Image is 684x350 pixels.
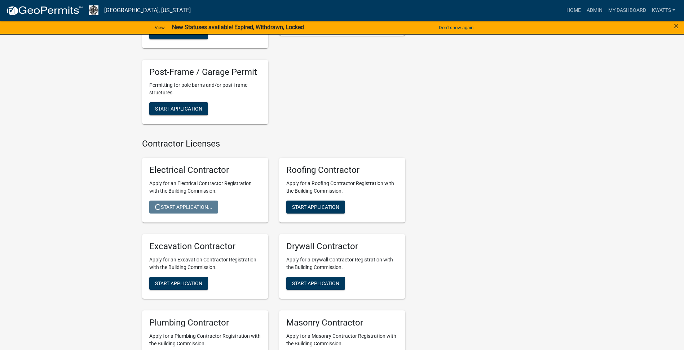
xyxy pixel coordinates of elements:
[292,280,339,286] span: Start Application
[674,21,679,31] span: ×
[436,22,476,33] button: Don't show again
[149,102,208,115] button: Start Application
[149,332,261,347] p: Apply for a Plumbing Contractor Registration with the Building Commission.
[292,204,339,210] span: Start Application
[286,180,398,195] p: Apply for a Roofing Contractor Registration with the Building Commission.
[564,4,584,17] a: Home
[286,165,398,175] h5: Roofing Contractor
[649,4,678,17] a: Kwatts
[142,139,405,149] h4: Contractor Licenses
[149,180,261,195] p: Apply for an Electrical Contractor Registration with the Building Commission.
[155,106,202,112] span: Start Application
[605,4,649,17] a: My Dashboard
[149,277,208,290] button: Start Application
[104,4,191,17] a: [GEOGRAPHIC_DATA], [US_STATE]
[286,318,398,328] h5: Masonry Contractor
[149,318,261,328] h5: Plumbing Contractor
[155,204,212,210] span: Start Application...
[89,5,98,15] img: Newton County, Indiana
[584,4,605,17] a: Admin
[286,241,398,252] h5: Drywall Contractor
[286,256,398,271] p: Apply for a Drywall Contractor Registration with the Building Commission.
[149,26,208,39] button: Start Application
[149,81,261,97] p: Permitting for pole barns and/or post-frame structures
[149,201,218,214] button: Start Application...
[149,256,261,271] p: Apply for an Excavation Contractor Registration with the Building Commission.
[172,24,304,31] strong: New Statuses available! Expired, Withdrawn, Locked
[149,165,261,175] h5: Electrical Contractor
[286,201,345,214] button: Start Application
[149,67,261,77] h5: Post-Frame / Garage Permit
[155,30,202,35] span: Start Application
[152,22,168,33] a: View
[674,22,679,30] button: Close
[149,241,261,252] h5: Excavation Contractor
[155,280,202,286] span: Start Application
[286,332,398,347] p: Apply for a Masonry Contractor Registration with the Building Commission.
[286,277,345,290] button: Start Application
